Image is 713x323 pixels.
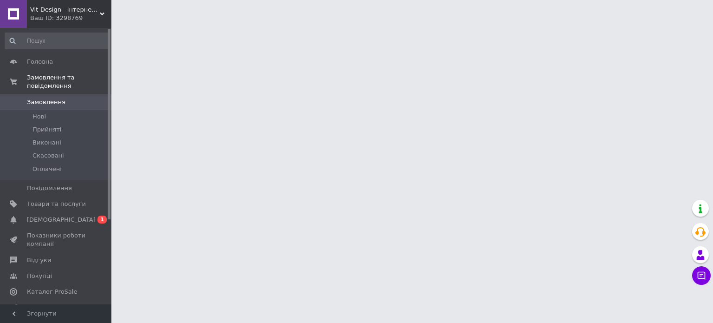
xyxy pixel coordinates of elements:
div: Ваш ID: 3298769 [30,14,111,22]
span: Товари та послуги [27,200,86,208]
span: Скасовані [32,152,64,160]
span: Аналітика [27,303,59,312]
span: [DEMOGRAPHIC_DATA] [27,216,96,224]
span: Vit-Design - інтернет-магазин магнітних планерів та багаторазових зошитів [30,6,100,14]
span: Показники роботи компанії [27,231,86,248]
span: 1 [97,216,107,224]
span: Каталог ProSale [27,288,77,296]
span: Відгуки [27,256,51,264]
span: Прийняті [32,125,61,134]
span: Нові [32,112,46,121]
span: Замовлення та повідомлення [27,73,111,90]
span: Повідомлення [27,184,72,192]
span: Покупці [27,272,52,280]
span: Замовлення [27,98,65,106]
button: Чат з покупцем [692,266,711,285]
span: Оплачені [32,165,62,173]
span: Виконані [32,138,61,147]
input: Пошук [5,33,110,49]
span: Головна [27,58,53,66]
